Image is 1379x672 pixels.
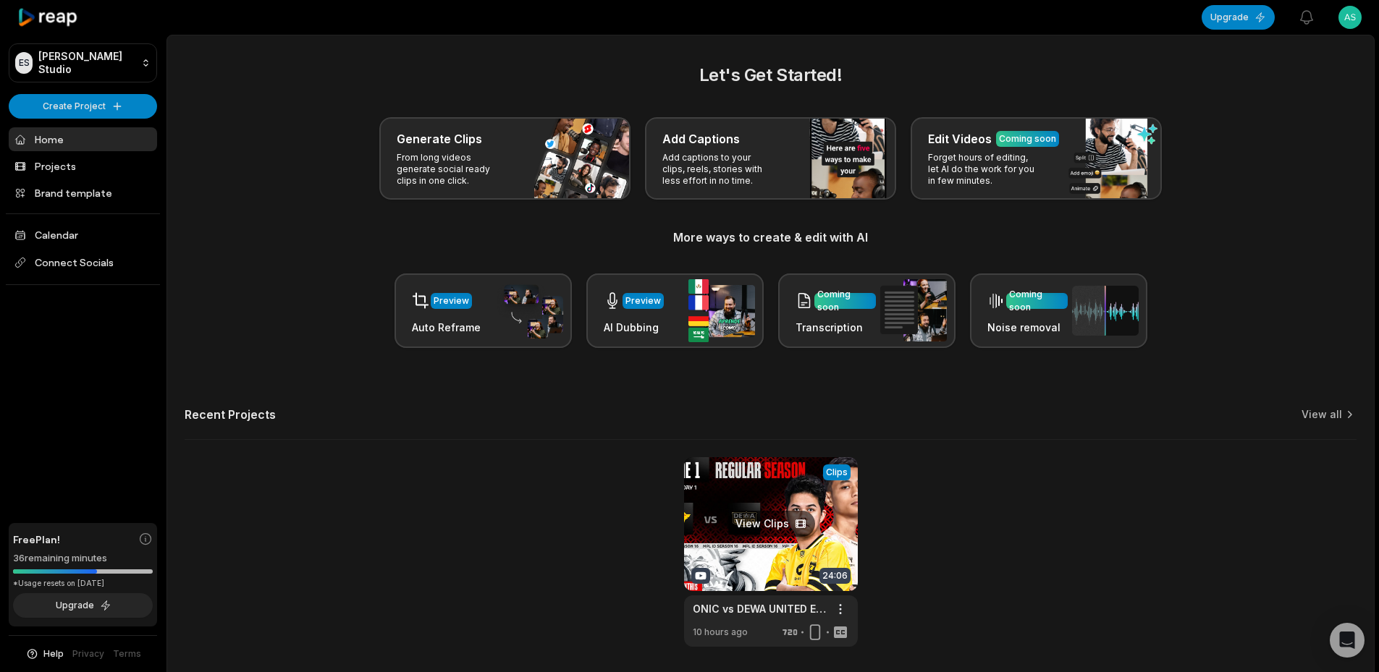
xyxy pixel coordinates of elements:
div: 36 remaining minutes [13,551,153,566]
a: Terms [113,647,141,660]
a: Privacy [72,647,104,660]
div: *Usage resets on [DATE] [13,578,153,589]
div: Coming soon [999,132,1056,145]
div: ES [15,52,33,74]
a: Home [9,127,157,151]
p: Add captions to your clips, reels, stories with less effort in no time. [662,152,775,187]
h3: Auto Reframe [412,320,481,335]
p: [PERSON_NAME] Studio [38,50,135,76]
img: noise_removal.png [1072,286,1139,336]
h3: Edit Videos [928,130,992,148]
h3: AI Dubbing [604,320,664,335]
h3: Generate Clips [397,130,482,148]
h3: More ways to create & edit with AI [185,229,1357,246]
h2: Recent Projects [185,407,276,422]
a: ONIC vs DEWA UNITED ESPORTS | Regular Season Week 1 Day 1 | Game 1 | #MPLIDS16 [693,601,826,616]
a: Calendar [9,223,157,247]
span: Connect Socials [9,250,157,276]
h3: Transcription [796,320,876,335]
button: Create Project [9,94,157,119]
img: transcription.png [880,279,947,341]
span: Free Plan! [13,532,60,547]
p: From long videos generate social ready clips in one click. [397,152,509,187]
div: Coming soon [1009,288,1065,314]
h2: Let's Get Started! [185,62,1357,88]
h3: Add Captions [662,130,740,148]
a: View all [1302,407,1342,422]
button: Upgrade [13,593,153,618]
span: Help [43,647,64,660]
div: Coming soon [817,288,873,314]
a: Brand template [9,181,157,205]
div: Open Intercom Messenger [1330,623,1365,658]
img: auto_reframe.png [497,283,563,339]
img: ai_dubbing.png [688,279,755,342]
a: Projects [9,154,157,178]
button: Upgrade [1202,5,1275,30]
button: Help [25,647,64,660]
p: Forget hours of editing, let AI do the work for you in few minutes. [928,152,1040,187]
div: Preview [625,294,661,307]
h3: Noise removal [987,320,1068,335]
div: Preview [434,294,469,307]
